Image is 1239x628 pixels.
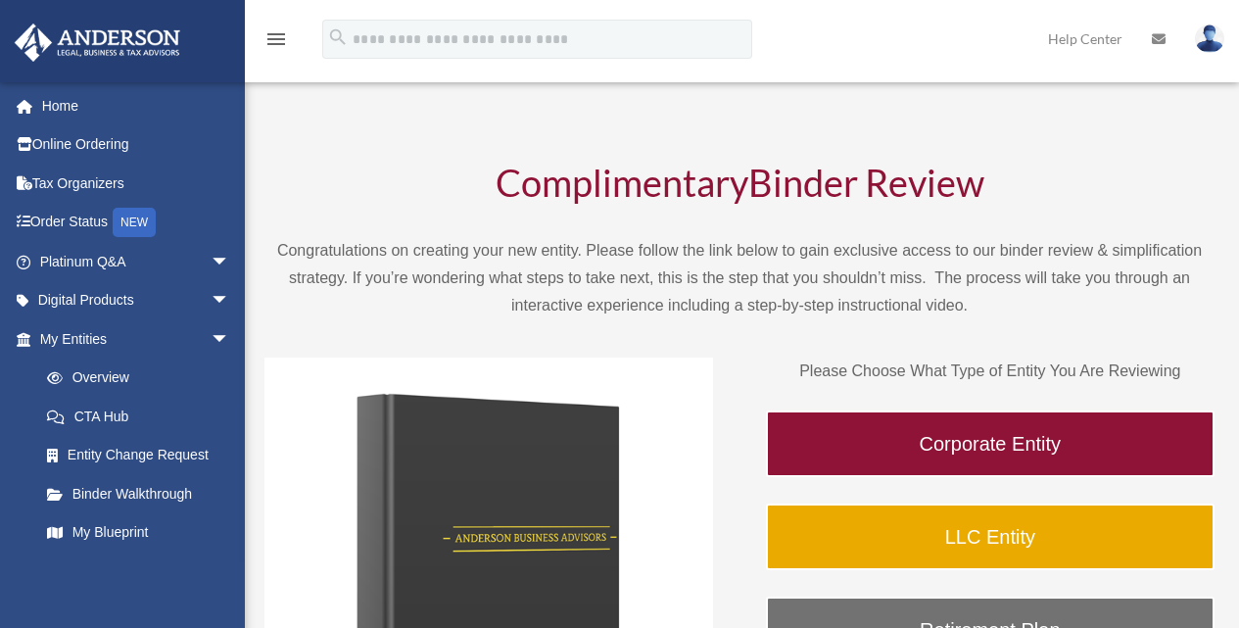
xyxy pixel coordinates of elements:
[1195,24,1224,53] img: User Pic
[264,27,288,51] i: menu
[496,160,748,205] span: Complimentary
[14,125,260,165] a: Online Ordering
[327,26,349,48] i: search
[113,208,156,237] div: NEW
[264,34,288,51] a: menu
[748,160,984,205] span: Binder Review
[9,24,186,62] img: Anderson Advisors Platinum Portal
[211,242,250,282] span: arrow_drop_down
[766,504,1215,570] a: LLC Entity
[27,474,250,513] a: Binder Walkthrough
[27,359,260,398] a: Overview
[27,436,260,475] a: Entity Change Request
[27,397,260,436] a: CTA Hub
[27,552,260,591] a: Tax Due Dates
[14,319,260,359] a: My Entitiesarrow_drop_down
[14,281,260,320] a: Digital Productsarrow_drop_down
[264,237,1215,319] p: Congratulations on creating your new entity. Please follow the link below to gain exclusive acces...
[14,242,260,281] a: Platinum Q&Aarrow_drop_down
[27,513,260,553] a: My Blueprint
[14,164,260,203] a: Tax Organizers
[14,86,260,125] a: Home
[211,319,250,360] span: arrow_drop_down
[14,203,260,243] a: Order StatusNEW
[211,281,250,321] span: arrow_drop_down
[766,411,1215,477] a: Corporate Entity
[766,358,1215,385] p: Please Choose What Type of Entity You Are Reviewing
